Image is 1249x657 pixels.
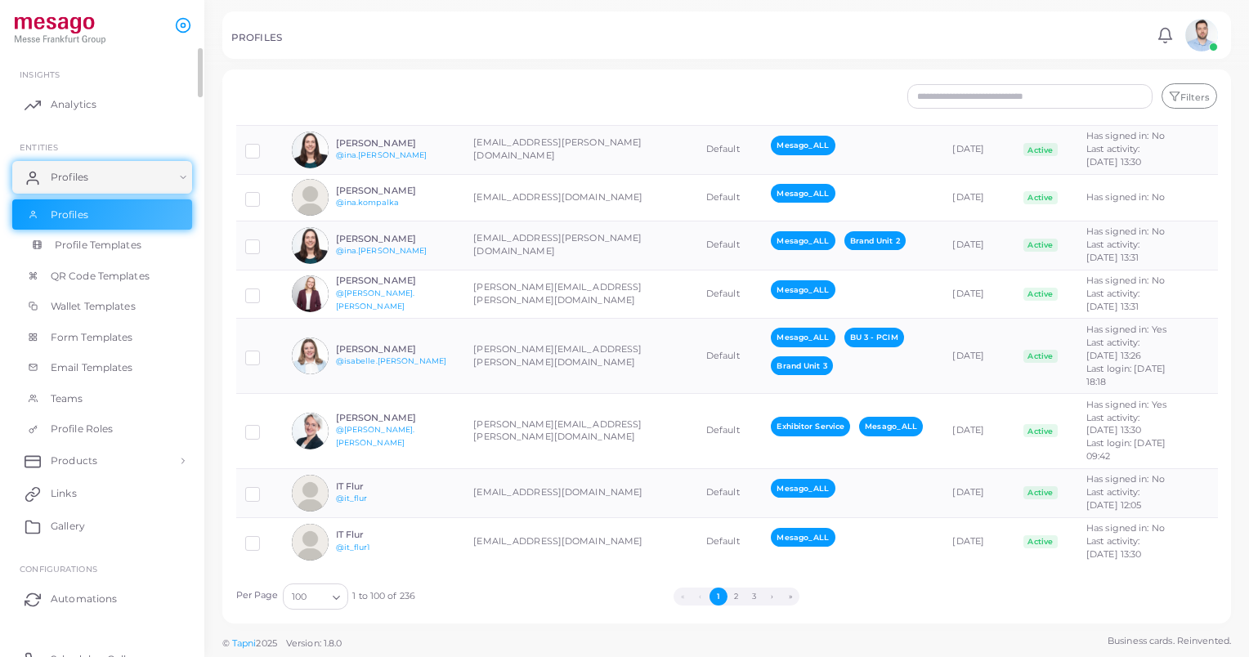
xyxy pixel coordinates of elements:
a: Products [12,445,192,477]
button: Go to page 3 [745,588,763,606]
span: Version: 1.8.0 [286,637,342,649]
span: Mesago_ALL [771,328,835,346]
span: Business cards. Reinvented. [1108,634,1231,648]
td: [PERSON_NAME][EMAIL_ADDRESS][PERSON_NAME][DOMAIN_NAME] [464,270,697,319]
span: Exhibitor Service [771,417,850,436]
h6: [PERSON_NAME] [336,275,456,286]
a: Wallet Templates [12,291,192,322]
td: [PERSON_NAME][EMAIL_ADDRESS][PERSON_NAME][DOMAIN_NAME] [464,394,697,469]
span: Last activity: [DATE] 13:31 [1086,239,1140,263]
h6: IT Flur [336,530,456,540]
a: Gallery [12,510,192,543]
span: 1 to 100 of 236 [352,590,415,603]
span: Teams [51,391,83,406]
span: Gallery [51,519,85,534]
span: Has signed in: Yes [1086,324,1166,335]
span: Last activity: [DATE] 13:31 [1086,288,1140,312]
a: logo [15,16,105,46]
span: QR Code Templates [51,269,150,284]
a: Profiles [12,161,192,194]
td: [DATE] [943,270,1014,319]
span: Mesago_ALL [771,136,835,154]
span: Has signed in: No [1086,226,1165,237]
td: [DATE] [943,125,1014,174]
span: 2025 [256,637,276,650]
span: Active [1023,535,1058,548]
td: Default [697,319,763,394]
span: Brand Unit 2 [844,231,906,250]
span: © [222,637,342,650]
td: [DATE] [943,394,1014,469]
span: Wallet Templates [51,299,136,314]
a: @ina.kompalka [336,198,399,207]
td: Default [697,270,763,319]
a: Tapni [232,637,257,649]
a: @isabelle.[PERSON_NAME] [336,356,447,365]
a: Automations [12,583,192,615]
img: avatar [292,275,329,312]
a: avatar [1180,19,1222,51]
span: Mesago_ALL [859,417,923,436]
td: [DATE] [943,468,1014,517]
button: Go to next page [763,588,781,606]
span: Mesago_ALL [771,479,835,498]
td: Default [697,394,763,469]
a: Analytics [12,88,192,121]
span: Last activity: [DATE] 13:26 [1086,337,1141,361]
span: Profiles [51,208,88,222]
img: avatar [292,179,329,216]
img: avatar [1185,19,1218,51]
label: Per Page [236,589,279,602]
td: [PERSON_NAME][EMAIL_ADDRESS][PERSON_NAME][DOMAIN_NAME] [464,319,697,394]
span: Mesago_ALL [771,184,835,203]
span: BU 3 - PCIM [844,328,904,346]
h6: [PERSON_NAME] [336,344,456,355]
a: @it_flur1 [336,543,370,552]
span: Mesago_ALL [771,528,835,547]
span: Active [1023,424,1058,437]
span: Last activity: [DATE] 13:30 [1086,412,1141,436]
a: @[PERSON_NAME].[PERSON_NAME] [336,288,415,311]
span: Form Templates [51,330,133,345]
input: Search for option [308,588,326,606]
span: Profiles [51,170,88,185]
img: avatar [292,132,329,168]
span: Mesago_ALL [771,231,835,250]
td: Default [697,517,763,565]
h6: [PERSON_NAME] [336,234,456,244]
span: Active [1023,143,1058,156]
a: Form Templates [12,322,192,353]
a: @ina.[PERSON_NAME] [336,246,428,255]
span: Automations [51,592,117,606]
div: Search for option [283,583,348,610]
h6: [PERSON_NAME] [336,413,456,423]
img: avatar [292,475,329,512]
a: Profile Templates [12,230,192,261]
button: Filters [1162,83,1217,109]
span: Active [1023,239,1058,252]
img: avatar [292,413,329,449]
span: Has signed in: No [1086,191,1165,203]
td: [EMAIL_ADDRESS][DOMAIN_NAME] [464,468,697,517]
td: [EMAIL_ADDRESS][DOMAIN_NAME] [464,174,697,221]
a: Links [12,477,192,510]
span: Configurations [20,564,97,574]
span: Last login: [DATE] 18:18 [1086,363,1166,387]
span: INSIGHTS [20,69,60,79]
span: Has signed in: No [1086,473,1165,485]
td: Default [697,174,763,221]
span: ENTITIES [20,142,58,152]
span: Links [51,486,77,501]
span: Has signed in: No [1086,522,1165,534]
a: QR Code Templates [12,261,192,292]
span: Last activity: [DATE] 12:05 [1086,486,1141,511]
span: Profile Templates [55,238,141,253]
a: @[PERSON_NAME].[PERSON_NAME] [336,425,415,447]
span: Active [1023,191,1058,204]
span: Profile Roles [51,422,113,436]
ul: Pagination [415,588,1057,606]
a: Email Templates [12,352,192,383]
span: Last activity: [DATE] 13:30 [1086,535,1141,560]
a: Profiles [12,199,192,230]
h6: [PERSON_NAME] [336,185,456,196]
